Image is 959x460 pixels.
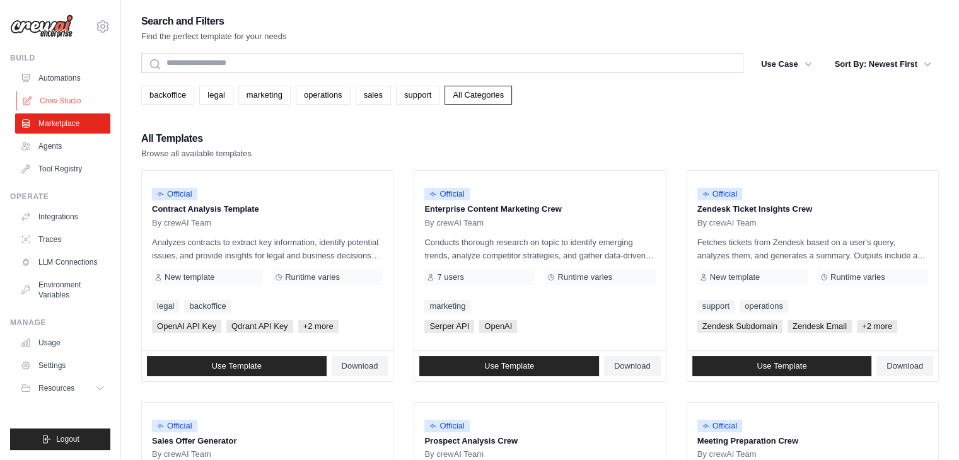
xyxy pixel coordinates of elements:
[424,203,655,216] p: Enterprise Content Marketing Crew
[740,300,788,313] a: operations
[10,318,110,328] div: Manage
[152,320,221,333] span: OpenAI API Key
[152,449,211,459] span: By crewAI Team
[424,300,470,313] a: marketing
[212,361,262,371] span: Use Template
[830,272,885,282] span: Runtime varies
[152,435,383,447] p: Sales Offer Generator
[479,320,517,333] span: OpenAI
[342,361,378,371] span: Download
[10,428,110,450] button: Logout
[424,218,484,228] span: By crewAI Team
[285,272,340,282] span: Runtime varies
[424,320,474,333] span: Serper API
[10,53,110,63] div: Build
[199,86,233,105] a: legal
[697,300,735,313] a: support
[15,333,110,353] a: Usage
[356,86,391,105] a: sales
[697,203,928,216] p: Zendesk Ticket Insights Crew
[15,68,110,88] a: Automations
[38,383,74,393] span: Resources
[10,14,73,38] img: Logo
[296,86,351,105] a: operations
[753,53,820,76] button: Use Case
[15,252,110,272] a: LLM Connections
[697,420,743,432] span: Official
[141,86,194,105] a: backoffice
[15,275,110,305] a: Environment Variables
[697,218,757,228] span: By crewAI Team
[165,272,214,282] span: New template
[424,188,470,200] span: Official
[152,218,211,228] span: By crewAI Team
[15,113,110,134] a: Marketplace
[15,355,110,376] a: Settings
[419,356,599,376] a: Use Template
[152,420,197,432] span: Official
[788,320,852,333] span: Zendesk Email
[604,356,661,376] a: Download
[152,203,383,216] p: Contract Analysis Template
[152,300,179,313] a: legal
[697,435,928,447] p: Meeting Preparation Crew
[557,272,612,282] span: Runtime varies
[226,320,293,333] span: Qdrant API Key
[15,159,110,179] a: Tool Registry
[15,207,110,227] a: Integrations
[15,229,110,250] a: Traces
[141,130,252,147] h2: All Templates
[697,449,757,459] span: By crewAI Team
[10,192,110,202] div: Operate
[15,136,110,156] a: Agents
[152,236,383,262] p: Analyzes contracts to extract key information, identify potential issues, and provide insights fo...
[692,356,872,376] a: Use Template
[697,320,782,333] span: Zendesk Subdomain
[141,30,287,43] p: Find the perfect template for your needs
[876,356,933,376] a: Download
[614,361,651,371] span: Download
[697,188,743,200] span: Official
[15,378,110,398] button: Resources
[757,361,806,371] span: Use Template
[886,361,923,371] span: Download
[710,272,760,282] span: New template
[152,188,197,200] span: Official
[332,356,388,376] a: Download
[298,320,339,333] span: +2 more
[141,13,287,30] h2: Search and Filters
[141,147,252,160] p: Browse all available templates
[424,449,484,459] span: By crewAI Team
[437,272,464,282] span: 7 users
[857,320,897,333] span: +2 more
[396,86,439,105] a: support
[484,361,534,371] span: Use Template
[238,86,291,105] a: marketing
[424,236,655,262] p: Conducts thorough research on topic to identify emerging trends, analyze competitor strategies, a...
[445,86,512,105] a: All Categories
[56,434,79,444] span: Logout
[697,236,928,262] p: Fetches tickets from Zendesk based on a user's query, analyzes them, and generates a summary. Out...
[147,356,327,376] a: Use Template
[827,53,939,76] button: Sort By: Newest First
[184,300,231,313] a: backoffice
[424,420,470,432] span: Official
[16,91,112,111] a: Crew Studio
[424,435,655,447] p: Prospect Analysis Crew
